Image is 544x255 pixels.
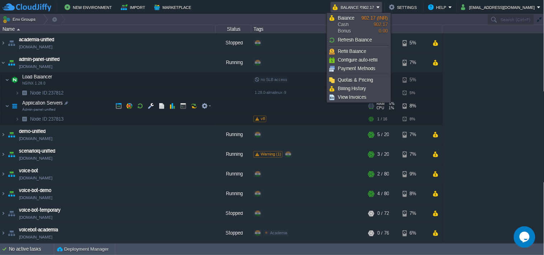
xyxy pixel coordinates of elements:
div: Tags [252,25,366,33]
button: [EMAIL_ADDRESS][DOMAIN_NAME] [461,3,537,11]
img: AMDAwAAAACH5BAEAAAAALAAAAAABAAEAAAICRAEAOw== [10,99,20,113]
a: voice-bot-demo [19,187,51,194]
span: Cash Bonus [338,15,362,34]
span: 237812 [29,90,65,96]
span: Configure auto-refill [338,57,378,63]
span: v8 [261,116,265,121]
div: Usage [366,25,442,33]
div: 2 / 80 [378,164,389,184]
img: AMDAwAAAACH5BAEAAAAALAAAAAABAAEAAAICRAEAOw== [0,204,6,223]
button: Settings [389,3,419,11]
button: New Environment [65,3,114,11]
button: Help [428,3,449,11]
span: Balance [338,15,355,21]
a: View Invoices [328,93,390,101]
a: academia-unified [19,36,54,43]
div: Stopped [216,204,251,223]
a: Application ServersAdmin-panel-unified [22,100,64,106]
div: 9% [403,164,426,184]
span: CPU [377,106,384,110]
img: AMDAwAAAACH5BAEAAAAALAAAAAABAAEAAAICRAEAOw== [15,87,19,98]
span: Quotas & Pricing [338,77,373,83]
a: Refill Balance [328,48,390,56]
div: 7% [403,204,426,223]
a: Refresh Balance [328,36,390,44]
a: Payment Methods [328,65,390,73]
img: AMDAwAAAACH5BAEAAAAALAAAAAABAAEAAAICRAEAOw== [6,145,16,164]
a: [DOMAIN_NAME] [19,234,52,241]
span: Admin-panel-unified [22,107,56,112]
img: AMDAwAAAACH5BAEAAAAALAAAAAABAAEAAAICRAEAOw== [17,29,20,30]
span: 5% [388,102,395,106]
div: 6% [403,223,426,243]
div: 1 / 16 [378,114,387,125]
a: Quotas & Pricing [328,76,390,84]
span: Load Balancer [22,74,53,80]
a: [DOMAIN_NAME] [19,63,52,70]
span: voice-bot-temporary [19,207,61,214]
img: AMDAwAAAACH5BAEAAAAALAAAAAABAAEAAAICRAEAOw== [0,184,6,203]
img: AMDAwAAAACH5BAEAAAAALAAAAAABAAEAAAICRAEAOw== [10,73,20,87]
a: [DOMAIN_NAME] [19,135,52,142]
div: 7% [403,125,426,144]
a: Node ID:237813 [29,116,65,122]
button: Marketplace [154,3,193,11]
a: Node ID:237812 [29,90,65,96]
a: BalanceCashBonus902.17 (INR)902.170.00 [328,14,390,35]
div: 7% [403,53,426,72]
a: Load BalancerNGINX 1.28.0 [22,74,53,80]
span: Refresh Balance [338,37,372,43]
img: AMDAwAAAACH5BAEAAAAALAAAAAABAAEAAAICRAEAOw== [5,73,9,87]
div: 5% [403,33,426,53]
img: AMDAwAAAACH5BAEAAAAALAAAAAABAAEAAAICRAEAOw== [0,53,6,72]
img: AMDAwAAAACH5BAEAAAAALAAAAAABAAEAAAICRAEAOw== [6,164,16,184]
span: voicebot-academia [19,226,58,234]
img: AMDAwAAAACH5BAEAAAAALAAAAAABAAEAAAICRAEAOw== [6,184,16,203]
button: Env Groups [3,14,38,24]
span: admin-panel-unified [19,56,60,63]
span: Warning (1) [261,152,281,156]
div: Stopped [216,33,251,53]
span: no SLB access [255,77,287,82]
button: Import [121,3,148,11]
img: AMDAwAAAACH5BAEAAAAALAAAAAABAAEAAAICRAEAOw== [6,204,16,223]
div: Running [216,125,251,144]
iframe: chat widget [514,226,537,248]
a: voice-bot [19,167,38,174]
span: Node ID: [30,116,48,122]
a: demo-unified [19,128,46,135]
span: 902.17 0.00 [362,15,388,34]
div: Running [216,53,251,72]
span: 1% [387,106,394,110]
img: AMDAwAAAACH5BAEAAAAALAAAAAABAAEAAAICRAEAOw== [0,145,6,164]
div: No active tasks [9,244,54,255]
div: 7% [403,145,426,164]
a: Configure auto-refill [328,56,390,64]
img: AMDAwAAAACH5BAEAAAAALAAAAAABAAEAAAICRAEAOw== [15,114,19,125]
div: 5% [403,73,426,87]
a: scenarioiq-unified [19,148,55,155]
span: NGINX 1.28.0 [22,81,46,86]
button: Deployment Manager [57,246,109,253]
a: Billing History [328,85,390,93]
a: [DOMAIN_NAME] [19,194,52,201]
img: AMDAwAAAACH5BAEAAAAALAAAAAABAAEAAAICRAEAOw== [19,87,29,98]
img: AMDAwAAAACH5BAEAAAAALAAAAAABAAEAAAICRAEAOw== [0,223,6,243]
div: 3 / 20 [378,145,389,164]
div: 8% [403,184,426,203]
a: [DOMAIN_NAME] [19,174,52,182]
div: 5 / 20 [378,125,389,144]
div: Running [216,184,251,203]
div: Running [216,145,251,164]
span: Application Servers [22,100,64,106]
span: View Invoices [338,95,367,100]
div: Name [1,25,215,33]
img: AMDAwAAAACH5BAEAAAAALAAAAAABAAEAAAICRAEAOw== [5,99,9,113]
span: Refill Balance [338,49,366,54]
button: Balance ₹902.17 [333,3,377,11]
img: AMDAwAAAACH5BAEAAAAALAAAAAABAAEAAAICRAEAOw== [6,223,16,243]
